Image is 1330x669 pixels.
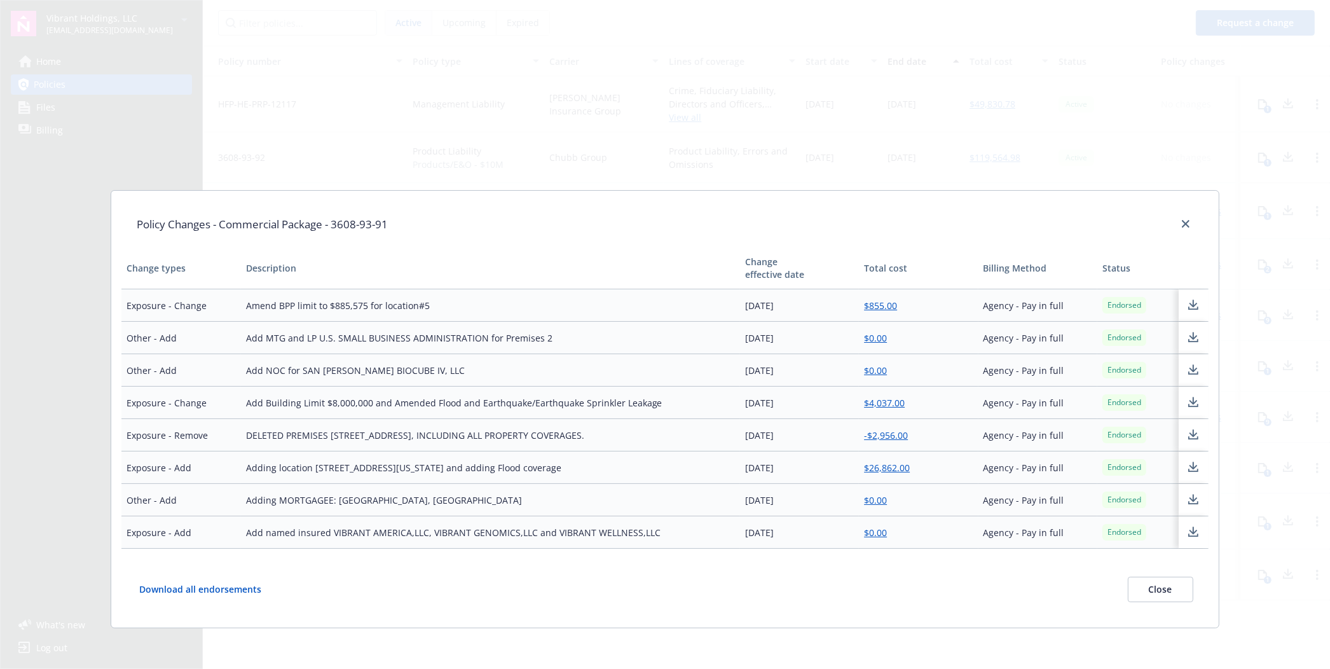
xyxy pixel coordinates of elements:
span: Endorsed [1107,462,1141,473]
td: [DATE] [740,322,859,354]
td: Add NOC for SAN [PERSON_NAME] BIOCUBE IV, LLC [241,354,740,387]
a: $4,037.00 [864,397,905,409]
td: Agency - Pay in full [978,322,1097,354]
td: [DATE] [740,419,859,452]
a: close [1178,216,1193,231]
span: Endorsed [1107,397,1141,408]
span: Endorsed [1107,364,1141,376]
td: [DATE] [740,289,859,322]
td: Add Building Limit $8,000,000 and Amended Flood and Earthquake/Earthquake Sprinkler Leakage [241,387,740,419]
td: Agency - Pay in full [978,354,1097,387]
td: Agency - Pay in full [978,419,1097,452]
td: [DATE] [740,484,859,516]
th: Description [241,248,740,289]
th: Billing Method [978,248,1097,289]
td: Exposure - Change [121,387,240,419]
td: Exposure - Remove [121,419,240,452]
td: Adding MORTGAGEE: [GEOGRAPHIC_DATA], [GEOGRAPHIC_DATA] [241,484,740,516]
th: Change types [121,248,240,289]
h1: Policy Changes - Commercial Package - 3608-93-91 [137,216,388,233]
span: Endorsed [1107,300,1141,311]
a: $0.00 [864,332,887,344]
td: Exposure - Add [121,452,240,484]
td: Add MTG and LP U.S. SMALL BUSINESS ADMINISTRATION for Premises 2 [241,322,740,354]
a: $0.00 [864,364,887,376]
td: Agency - Pay in full [978,289,1097,322]
td: [DATE] [740,452,859,484]
td: Adding location [STREET_ADDRESS][US_STATE] and adding Flood coverage [241,452,740,484]
a: $0.00 [864,494,887,506]
td: Other - Add [121,354,240,387]
td: Exposure - Change [121,289,240,322]
span: Endorsed [1107,494,1141,506]
td: Agency - Pay in full [978,387,1097,419]
a: $26,862.00 [864,462,910,474]
td: [DATE] [740,354,859,387]
td: [DATE] [740,387,859,419]
th: Status [1097,248,1179,289]
td: Other - Add [121,484,240,516]
td: Other - Add [121,322,240,354]
td: Agency - Pay in full [978,452,1097,484]
th: Change [740,248,859,289]
th: Total cost [859,248,978,289]
span: Endorsed [1107,429,1141,441]
td: Agency - Pay in full [978,484,1097,516]
td: DELETED PREMISES [STREET_ADDRESS], INCLUDING ALL PROPERTY COVERAGES. [241,419,740,452]
a: -$2,956.00 [864,429,908,441]
span: Endorsed [1107,332,1141,343]
div: effective date [745,268,854,281]
a: $855.00 [864,300,897,312]
td: Amend BPP limit to $885,575 for location#5 [241,289,740,322]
